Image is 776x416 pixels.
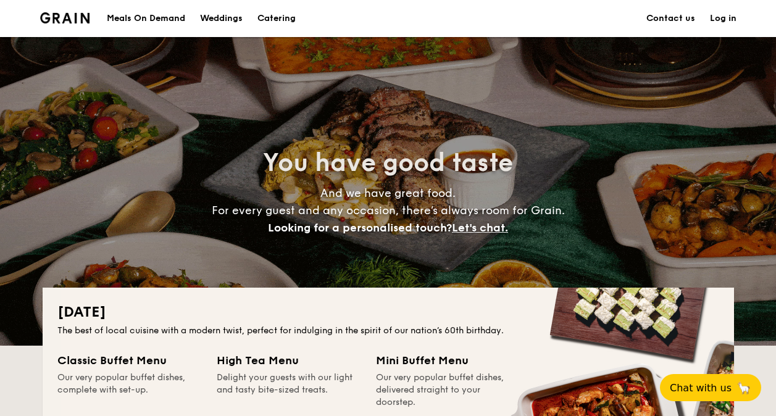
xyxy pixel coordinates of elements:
[263,148,513,178] span: You have good taste
[217,372,361,409] div: Delight your guests with our light and tasty bite-sized treats.
[452,221,508,235] span: Let's chat.
[376,352,520,369] div: Mini Buffet Menu
[736,381,751,395] span: 🦙
[40,12,90,23] img: Grain
[57,372,202,409] div: Our very popular buffet dishes, complete with set-up.
[268,221,452,235] span: Looking for a personalised touch?
[212,186,565,235] span: And we have great food. For every guest and any occasion, there’s always room for Grain.
[376,372,520,409] div: Our very popular buffet dishes, delivered straight to your doorstep.
[217,352,361,369] div: High Tea Menu
[57,352,202,369] div: Classic Buffet Menu
[57,302,719,322] h2: [DATE]
[40,12,90,23] a: Logotype
[660,374,761,401] button: Chat with us🦙
[670,382,732,394] span: Chat with us
[57,325,719,337] div: The best of local cuisine with a modern twist, perfect for indulging in the spirit of our nation’...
